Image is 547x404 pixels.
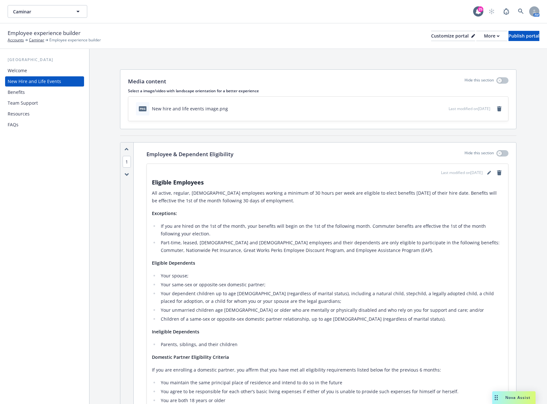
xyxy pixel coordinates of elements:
[8,87,25,97] div: Benefits
[449,106,490,111] span: Last modified on [DATE]
[431,31,475,41] button: Customize portal
[13,8,68,15] span: Caminar
[484,31,500,41] div: More
[159,315,503,323] li: Children of a same-sex or opposite-sex domestic partner relationship, up to age [DEMOGRAPHIC_DATA...
[8,109,30,119] div: Resources
[492,391,500,404] div: Drag to move
[8,37,24,43] a: Accounts
[159,281,503,289] li: Your same-sex or opposite-sex domestic partner; ​
[8,5,87,18] button: Caminar
[5,98,84,108] a: Team Support
[49,37,101,43] span: Employee experience builder
[152,366,503,374] p: If you are enrolling a domestic partner, you affirm that you have met all eligibility requirement...
[485,5,498,18] a: Start snowing
[159,306,503,314] li: Your unmarried children age [DEMOGRAPHIC_DATA] or older who are mentally or physically disabled a...
[8,29,81,37] span: Employee experience builder
[505,395,530,400] span: Nova Assist
[159,290,503,305] li: Your dependent children up to age [DEMOGRAPHIC_DATA] (regardless of marital status), including a ...
[441,170,483,176] span: Last modified on [DATE]
[152,210,177,216] strong: Exceptions:
[476,31,507,41] button: More
[123,158,131,165] button: 1
[5,57,84,63] div: [GEOGRAPHIC_DATA]
[5,87,84,97] a: Benefits
[495,105,503,113] a: remove
[128,88,508,94] p: Select a image/video with landscape orientation for a better experience
[139,106,146,111] span: png
[465,150,494,158] p: Hide this section
[152,178,204,186] strong: Eligible Employees
[5,66,84,76] a: Welcome
[495,169,503,177] a: remove
[500,5,513,18] a: Report a Bug
[159,239,503,254] li: Part-time, leased, [DEMOGRAPHIC_DATA] and [DEMOGRAPHIC_DATA] employees and their dependents are o...
[492,391,536,404] button: Nova Assist
[159,388,503,395] li: You agree to be responsible for each other’s basic living expenses if either of you is unable to ...
[8,120,18,130] div: FAQs
[29,37,44,43] a: Caminar
[152,260,195,266] strong: ​Eligible Dependents​
[152,354,229,360] strong: Domestic Partner Eligibility Criteria
[485,169,493,177] a: editPencil
[465,77,494,86] p: Hide this section
[152,105,228,112] div: New hire and life events image.png
[430,105,435,112] button: download file
[478,6,483,12] div: 25
[146,150,233,158] p: Employee & Dependent Eligibility
[159,222,503,238] li: If you are hired on the 1st of the month, your benefits will begin on the 1st of the following mo...
[123,156,131,168] span: 1
[8,76,61,87] div: New Hire and Life Events
[159,341,503,348] li: Parents, siblings, and their children
[5,120,84,130] a: FAQs
[8,66,27,76] div: Welcome
[440,105,446,112] button: preview file
[508,31,539,41] button: Publish portal
[159,272,503,280] li: Your spouse; ​
[8,98,38,108] div: Team Support
[152,329,199,335] strong: Ineligible Dependents
[128,77,166,86] p: Media content
[152,189,503,205] p: All active, regular, [DEMOGRAPHIC_DATA] employees working a minimum of 30 hours per week are elig...
[515,5,527,18] a: Search
[159,379,503,387] li: You maintain the same principal place of residence and intend to do so in the future
[5,109,84,119] a: Resources
[5,76,84,87] a: New Hire and Life Events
